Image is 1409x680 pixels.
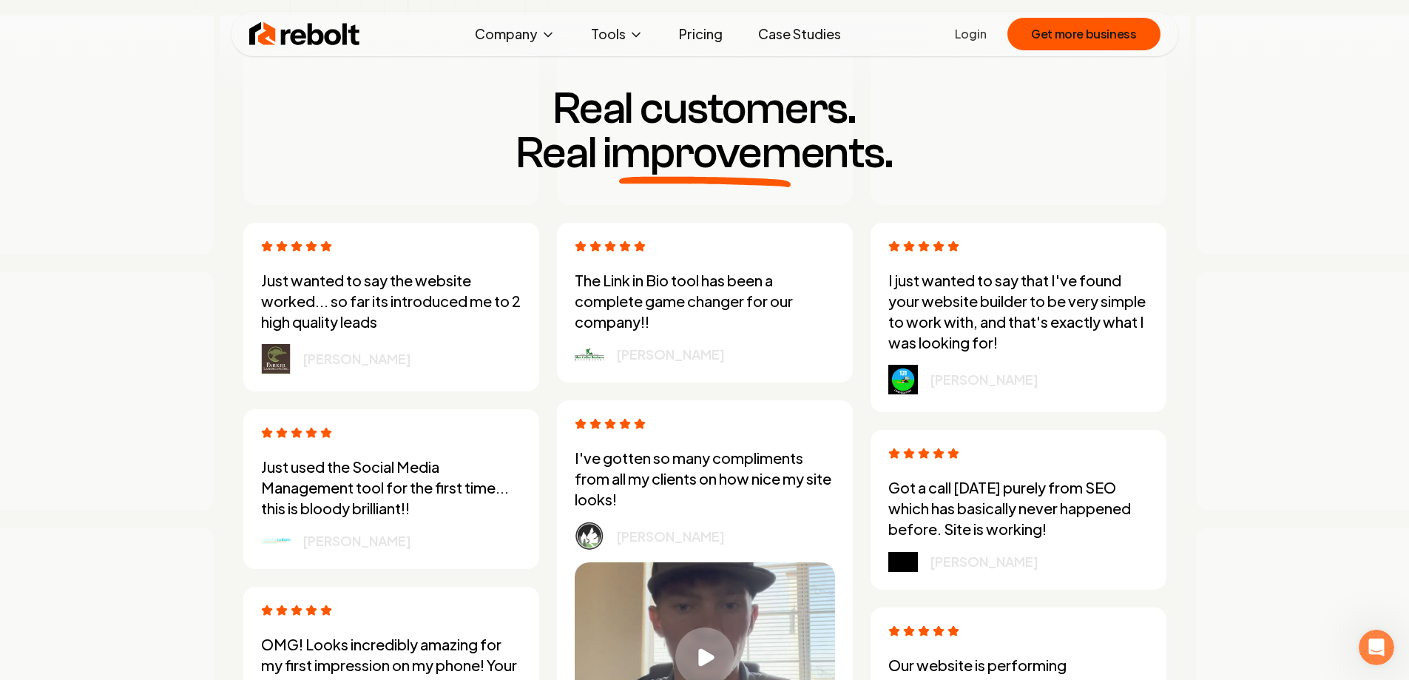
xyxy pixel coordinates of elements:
[261,457,521,519] p: Just used the Social Media Management tool for the first time... this is bloody brilliant!!
[463,19,567,49] button: Company
[249,19,360,49] img: Rebolt Logo
[667,19,734,49] a: Pricing
[930,369,1038,390] p: [PERSON_NAME]
[888,552,918,573] img: logo
[888,365,918,394] img: logo
[575,522,604,551] img: logo
[930,551,1038,572] p: [PERSON_NAME]
[579,19,655,49] button: Tools
[261,270,521,332] p: Just wanted to say the website worked... so far its introduced me to 2 high quality leads
[575,348,604,361] img: logo
[616,344,725,365] p: [PERSON_NAME]
[888,477,1149,539] p: Got a call [DATE] purely from SEO which has basically never happened before. Site is working!
[232,87,1178,175] h3: Real customers.
[575,270,835,332] p: The Link in Bio tool has been a complete game changer for our company!!
[303,531,411,551] p: [PERSON_NAME]
[1007,18,1160,50] button: Get more business
[888,270,1149,353] p: I just wanted to say that I've found your website builder to be very simple to work with, and tha...
[575,448,835,510] p: I've gotten so many compliments from all my clients on how nice my site looks!
[303,349,411,369] p: [PERSON_NAME]
[1359,630,1394,665] iframe: Intercom live chat
[261,537,291,545] img: logo
[746,19,853,49] a: Case Studies
[516,131,892,175] span: Real improvements.
[261,344,291,374] img: logo
[616,526,725,547] p: [PERSON_NAME]
[955,25,987,43] a: Login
